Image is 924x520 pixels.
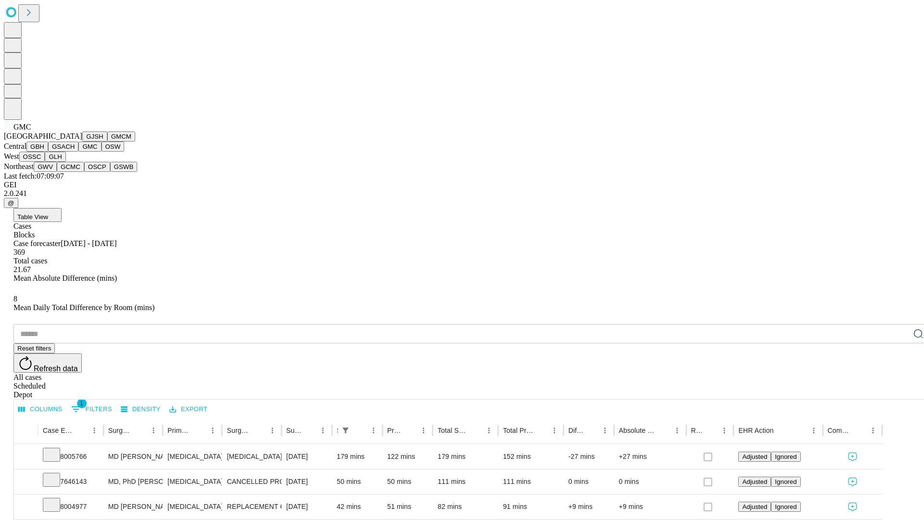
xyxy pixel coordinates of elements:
button: Density [118,402,163,417]
div: MD, PhD [PERSON_NAME] Phd [108,469,158,494]
span: Ignored [775,503,796,510]
button: Show filters [339,424,352,437]
span: Adjusted [742,453,767,460]
span: Adjusted [742,503,767,510]
span: Ignored [775,478,796,485]
div: Case Epic Id [43,427,73,434]
div: 179 mins [437,444,493,469]
div: 7646143 [43,469,99,494]
button: Expand [19,474,33,491]
div: 50 mins [387,469,428,494]
button: Menu [206,424,219,437]
span: 369 [13,248,25,256]
button: Sort [403,424,417,437]
div: Absolute Difference [619,427,656,434]
div: Surgery Date [286,427,302,434]
div: [MEDICAL_DATA] [167,469,217,494]
button: Sort [353,424,367,437]
button: GMCM [107,131,135,142]
div: 91 mins [503,494,559,519]
button: OSW [102,142,125,152]
button: Menu [598,424,612,437]
div: 8005766 [43,444,99,469]
div: Total Scheduled Duration [437,427,468,434]
span: Mean Daily Total Difference by Room (mins) [13,303,154,312]
div: 82 mins [437,494,493,519]
button: Adjusted [738,452,771,462]
div: Comments [828,427,852,434]
button: GMC [78,142,101,152]
span: Last fetch: 07:09:07 [4,172,64,180]
button: Reset filters [13,343,55,353]
span: Ignored [775,453,796,460]
button: OSSC [19,152,45,162]
button: Sort [657,424,670,437]
button: GLH [45,152,65,162]
span: 21.67 [13,265,31,273]
span: West [4,152,19,160]
button: Sort [252,424,266,437]
span: Northeast [4,162,34,170]
div: [DATE] [286,444,327,469]
span: [GEOGRAPHIC_DATA] [4,132,82,140]
div: 8004977 [43,494,99,519]
span: 1 [77,399,87,408]
div: +9 mins [619,494,681,519]
button: Menu [670,424,684,437]
div: Surgeon Name [108,427,132,434]
button: Sort [133,424,147,437]
div: Surgery Name [227,427,251,434]
div: 42 mins [337,494,378,519]
button: Menu [417,424,430,437]
div: Resolved in EHR [691,427,704,434]
button: Sort [192,424,206,437]
div: 111 mins [503,469,559,494]
div: Primary Service [167,427,192,434]
span: GMC [13,123,31,131]
button: OSCP [84,162,110,172]
div: 2.0.241 [4,189,920,198]
div: 0 mins [619,469,681,494]
button: Menu [548,424,561,437]
div: 122 mins [387,444,428,469]
button: GSWB [110,162,138,172]
div: 0 mins [568,469,609,494]
div: MD [PERSON_NAME] [108,444,158,469]
button: Menu [866,424,880,437]
button: Select columns [16,402,65,417]
button: GBH [26,142,48,152]
button: Sort [74,424,88,437]
div: Scheduled In Room Duration [337,427,338,434]
div: 179 mins [337,444,378,469]
button: Expand [19,449,33,466]
div: [DATE] [286,494,327,519]
button: GCMC [57,162,84,172]
button: Table View [13,208,62,222]
div: 51 mins [387,494,428,519]
button: Sort [704,424,718,437]
button: Ignored [771,502,800,512]
button: Menu [316,424,330,437]
button: Sort [775,424,788,437]
span: Central [4,142,26,150]
div: MD [PERSON_NAME] [PERSON_NAME] Md [108,494,158,519]
button: Sort [853,424,866,437]
button: Menu [88,424,101,437]
button: Refresh data [13,353,82,373]
div: [MEDICAL_DATA] [167,494,217,519]
button: GJSH [82,131,107,142]
span: Mean Absolute Difference (mins) [13,274,117,282]
button: Adjusted [738,502,771,512]
button: Menu [367,424,380,437]
div: Predicted In Room Duration [387,427,403,434]
div: +9 mins [568,494,609,519]
div: Total Predicted Duration [503,427,533,434]
button: Export [167,402,210,417]
button: GSACH [48,142,78,152]
button: Ignored [771,452,800,462]
div: +27 mins [619,444,681,469]
div: 111 mins [437,469,493,494]
button: GWV [34,162,57,172]
button: Menu [718,424,731,437]
span: @ [8,199,14,207]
